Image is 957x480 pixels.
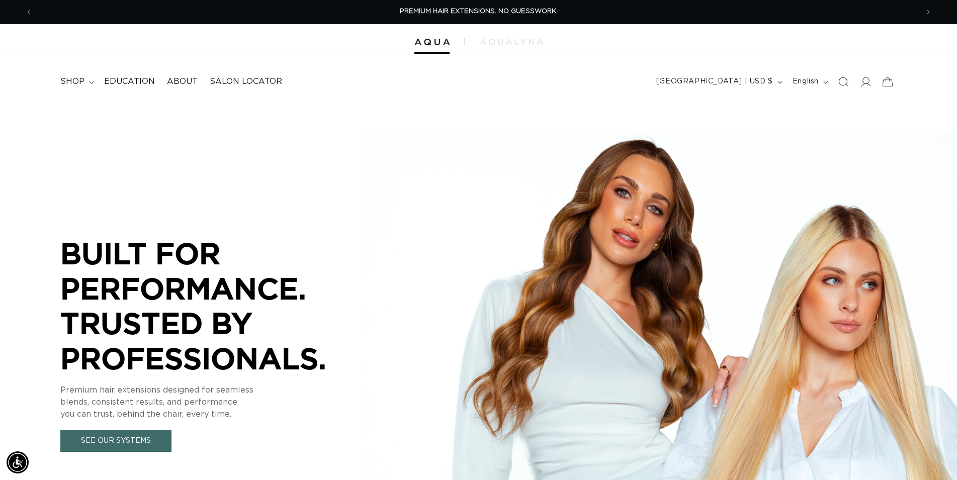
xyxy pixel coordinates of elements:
[167,76,198,87] span: About
[656,76,773,87] span: [GEOGRAPHIC_DATA] | USD $
[400,8,558,15] span: PREMIUM HAIR EXTENSIONS. NO GUESSWORK.
[60,236,362,375] p: BUILT FOR PERFORMANCE. TRUSTED BY PROFESSIONALS.
[650,72,787,91] button: [GEOGRAPHIC_DATA] | USD $
[60,76,84,87] span: shop
[54,70,98,93] summary: shop
[60,384,362,420] p: Premium hair extensions designed for seamless blends, consistent results, and performance you can...
[917,3,939,22] button: Next announcement
[7,451,29,473] div: Accessibility Menu
[793,76,819,87] span: English
[787,72,832,91] button: English
[98,70,161,93] a: Education
[210,76,282,87] span: Salon Locator
[161,70,204,93] a: About
[104,76,155,87] span: Education
[60,430,171,452] a: See Our Systems
[832,71,854,93] summary: Search
[18,3,40,22] button: Previous announcement
[414,39,450,46] img: Aqua Hair Extensions
[204,70,288,93] a: Salon Locator
[480,39,543,45] img: aqualyna.com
